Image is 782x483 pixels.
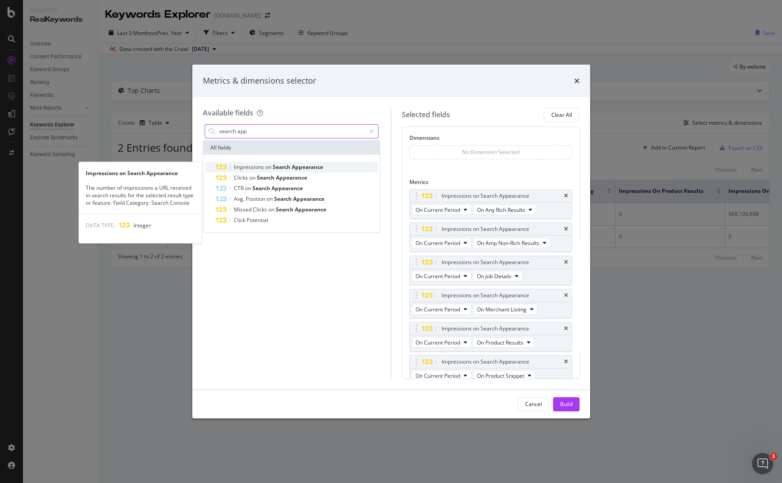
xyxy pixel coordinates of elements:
[247,216,268,224] span: Potential
[416,339,460,346] span: On Current Period
[477,339,523,346] span: On Product Results
[416,306,460,313] span: On Current Period
[564,260,568,265] div: times
[416,372,460,379] span: On Current Period
[234,184,245,192] span: CTR
[564,326,568,331] div: times
[473,238,550,248] button: On Amp Non-Rich Results
[564,193,568,199] div: times
[409,256,572,285] div: Impressions on Search AppearancetimesOn Current PeriodOn Job Details
[234,163,265,171] span: Impressions
[442,357,529,366] div: Impressions on Search Appearance
[276,206,295,213] span: Search
[271,184,303,192] span: Appearance
[265,163,273,171] span: on
[412,204,471,215] button: On Current Period
[203,108,253,118] div: Available fields
[442,324,529,333] div: Impressions on Search Appearance
[544,108,580,122] button: Clear All
[253,206,268,213] span: Clicks
[409,178,572,189] div: Metrics
[752,453,773,474] iframe: Intercom live chat
[412,370,471,381] button: On Current Period
[218,125,366,138] input: Search by field name
[412,271,471,281] button: On Current Period
[442,258,529,267] div: Impressions on Search Appearance
[770,453,777,460] span: 1
[462,148,519,156] div: No Dimension Selected
[477,239,539,247] span: On Amp Non-Rich Results
[402,110,450,120] div: Selected fields
[295,206,326,213] span: Appearance
[276,174,307,181] span: Appearance
[416,272,460,280] span: On Current Period
[473,304,538,314] button: On Merchant Listing
[564,293,568,298] div: times
[203,141,380,155] div: All fields
[234,174,249,181] span: Clicks
[245,184,252,192] span: on
[442,192,529,200] div: Impressions on Search Appearance
[564,226,568,232] div: times
[477,206,525,214] span: On Any Rich Results
[234,195,246,203] span: Avg.
[79,184,202,207] div: The number of impressions a URL received in search results for the selected result type or featur...
[473,204,536,215] button: On Any Rich Results
[477,306,526,313] span: On Merchant Listing
[473,370,535,381] button: On Product Snippet
[267,195,274,203] span: on
[416,239,460,247] span: On Current Period
[518,397,549,411] button: Cancel
[252,184,271,192] span: Search
[409,134,572,145] div: Dimensions
[442,291,529,300] div: Impressions on Search Appearance
[246,195,267,203] span: Position
[257,174,276,181] span: Search
[79,169,202,177] div: Impressions on Search Appearance
[412,337,471,348] button: On Current Period
[192,65,590,418] div: modal
[416,206,460,214] span: On Current Period
[553,397,580,411] button: Build
[273,163,292,171] span: Search
[293,195,324,203] span: Appearance
[249,174,257,181] span: on
[564,359,568,364] div: times
[412,238,471,248] button: On Current Period
[473,271,523,281] button: On Job Details
[473,337,534,348] button: On Product Results
[409,222,572,252] div: Impressions on Search AppearancetimesOn Current PeriodOn Amp Non-Rich Results
[560,400,572,408] div: Build
[574,75,580,87] div: times
[234,216,247,224] span: Click
[442,225,529,234] div: Impressions on Search Appearance
[268,206,276,213] span: on
[203,75,316,87] div: Metrics & dimensions selector
[409,355,572,385] div: Impressions on Search AppearancetimesOn Current PeriodOn Product Snippet
[477,372,524,379] span: On Product Snippet
[551,111,572,119] div: Clear All
[292,163,323,171] span: Appearance
[412,304,471,314] button: On Current Period
[477,272,511,280] span: On Job Details
[409,189,572,219] div: Impressions on Search AppearancetimesOn Current PeriodOn Any Rich Results
[409,289,572,318] div: Impressions on Search AppearancetimesOn Current PeriodOn Merchant Listing
[525,400,542,408] div: Cancel
[409,322,572,352] div: Impressions on Search AppearancetimesOn Current PeriodOn Product Results
[234,206,253,213] span: Missed
[274,195,293,203] span: Search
